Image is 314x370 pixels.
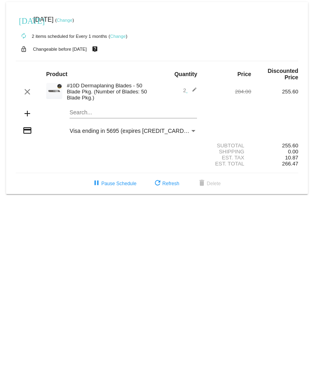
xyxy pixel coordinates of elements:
span: Visa ending in 5695 (expires [CREDIT_CARD_DATA]) [70,128,204,134]
small: 2 items scheduled for Every 1 months [16,34,107,39]
span: 266.47 [282,161,298,167]
img: Cart-Images-32.png [46,83,62,99]
mat-icon: autorenew [19,31,29,41]
mat-icon: live_help [90,44,100,54]
div: #10D Dermaplaning Blades - 50 Blade Pkg. (Number of Blades: 50 Blade Pkg.) [63,83,157,101]
button: Refresh [146,176,186,191]
input: Search... [70,110,197,116]
div: 284.00 [204,89,251,95]
small: ( ) [109,34,127,39]
div: Est. Total [204,161,251,167]
mat-icon: [DATE] [19,15,29,25]
small: Changeable before [DATE] [33,47,87,52]
mat-icon: lock_open [19,44,29,54]
div: Est. Tax [204,155,251,161]
div: Subtotal [204,143,251,149]
span: 2 [183,87,197,93]
span: 0.00 [288,149,298,155]
button: Delete [191,176,227,191]
strong: Price [238,71,251,77]
mat-icon: refresh [153,179,162,188]
mat-icon: edit [187,87,197,97]
div: 255.60 [251,89,298,95]
small: ( ) [55,18,74,23]
strong: Product [46,71,68,77]
mat-icon: clear [23,87,32,97]
mat-icon: add [23,109,32,118]
a: Change [110,34,126,39]
strong: Quantity [174,71,197,77]
mat-select: Payment Method [70,128,197,134]
mat-icon: credit_card [23,126,32,135]
mat-icon: pause [92,179,101,188]
mat-icon: delete [197,179,207,188]
span: Pause Schedule [92,181,136,186]
div: Shipping [204,149,251,155]
span: 10.87 [285,155,298,161]
span: Delete [197,181,221,186]
div: 255.60 [251,143,298,149]
button: Pause Schedule [85,176,143,191]
span: Refresh [153,181,179,186]
strong: Discounted Price [268,68,298,81]
a: Change [57,18,72,23]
